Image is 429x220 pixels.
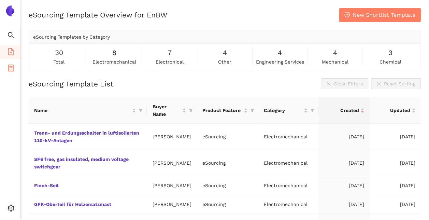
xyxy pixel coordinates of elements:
[218,58,231,66] span: other
[278,47,282,58] span: 4
[147,150,197,176] td: [PERSON_NAME]
[197,124,258,150] td: eSourcing
[147,195,197,214] td: [PERSON_NAME]
[8,29,14,43] span: search
[388,47,392,58] span: 3
[29,97,147,124] th: this column's title is Name,this column is sortable
[258,195,318,214] td: Electromechanical
[249,105,256,115] span: filter
[187,101,194,119] span: filter
[318,150,370,176] td: [DATE]
[264,107,302,114] span: Category
[189,108,193,112] span: filter
[318,176,370,195] td: [DATE]
[54,58,65,66] span: total
[258,176,318,195] td: Electromechanical
[197,195,258,214] td: eSourcing
[310,108,314,112] span: filter
[33,34,110,40] span: eSourcing Templates by Category
[353,11,415,19] span: New Shortlist Template
[197,150,258,176] td: eSourcing
[370,97,421,124] th: this column's title is Updated,this column is sortable
[375,107,410,114] span: Updated
[318,124,370,150] td: [DATE]
[112,47,116,58] span: 8
[8,62,14,76] span: container
[8,202,14,216] span: setting
[34,107,131,114] span: Name
[250,108,254,112] span: filter
[318,195,370,214] td: [DATE]
[139,108,143,112] span: filter
[197,176,258,195] td: eSourcing
[380,58,401,66] span: chemical
[156,58,184,66] span: electronical
[258,97,318,124] th: this column's title is Category,this column is sortable
[55,47,63,58] span: 30
[258,150,318,176] td: Electromechanical
[92,58,136,66] span: electromechanical
[333,47,337,58] span: 4
[256,58,304,66] span: engineering services
[8,46,14,59] span: file-add
[344,12,350,18] span: plus-circle
[370,176,421,195] td: [DATE]
[309,105,316,115] span: filter
[370,124,421,150] td: [DATE]
[137,105,144,115] span: filter
[5,5,16,16] img: Logo
[29,10,167,20] h2: eSourcing Template Overview for EnBW
[152,103,181,118] span: Buyer Name
[197,97,258,124] th: this column's title is Product Feature,this column is sortable
[147,124,197,150] td: [PERSON_NAME]
[370,195,421,214] td: [DATE]
[202,107,242,114] span: Product Feature
[223,47,227,58] span: 4
[258,124,318,150] td: Electromechanical
[321,78,368,89] button: closeClear Filters
[322,58,348,66] span: mechanical
[168,47,172,58] span: 7
[339,8,421,22] button: plus-circleNew Shortlist Template
[370,150,421,176] td: [DATE]
[147,176,197,195] td: [PERSON_NAME]
[29,79,113,89] h2: eSourcing Template List
[324,107,359,114] span: Created
[371,78,421,89] button: closeReset Sorting
[147,97,197,124] th: this column's title is Buyer Name,this column is sortable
